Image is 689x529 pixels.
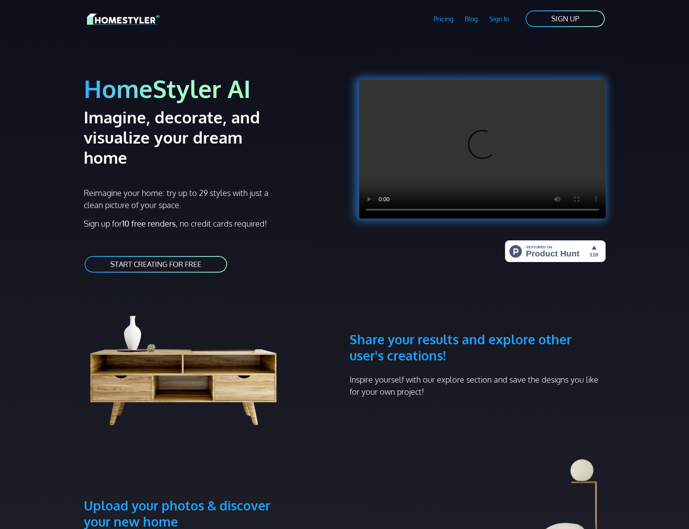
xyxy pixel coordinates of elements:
[87,12,159,26] img: HomeStyler AI logo
[84,107,289,167] h2: Imagine, decorate, and visualize your dream home
[459,10,484,28] a: Blog
[84,293,296,430] img: living room cabinet
[350,373,606,398] p: Inspire yourself with our explore section and save the designs you like for your own project!
[84,187,276,211] p: Reimagine your home: try up to 29 styles with just a clean picture of your space.
[84,217,340,229] p: Sign up for , no credit cards required!
[122,218,176,229] strong: 10 free renders
[428,10,459,28] a: Pricing
[505,240,606,262] img: HomeStyler AI - Interior Design Made Easy: One Click to Your Dream Home | Product Hunt
[84,73,340,104] h1: HomeStyler AI
[350,293,606,364] h3: Share your results and explore other user's creations!
[484,10,515,28] a: Sign In
[84,255,228,273] a: START CREATING FOR FREE
[525,10,606,28] a: SIGN UP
